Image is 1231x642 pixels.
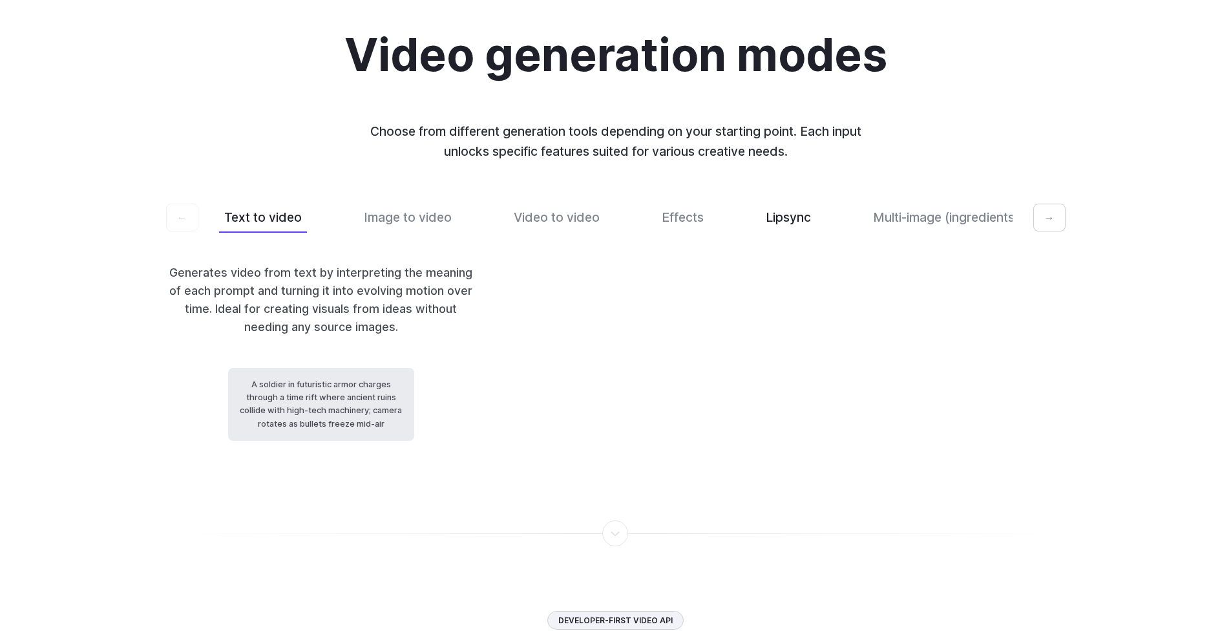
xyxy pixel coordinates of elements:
button: Lipsync [761,202,816,233]
h2: Video generation modes [344,30,887,80]
button: Text to video [219,202,307,233]
button: → [1033,204,1066,232]
p: Choose from different generation tools depending on your starting point. Each input unlocks speci... [347,122,885,161]
button: Effects [657,202,709,233]
button: Image to video [359,202,457,233]
button: ← [166,204,198,232]
button: Multi-image (ingredients) [868,202,1024,233]
code: A soldier in futuristic armor charges through a time rift where ancient ruins collide with high-t... [228,368,414,442]
p: Generates video from text by interpreting the meaning of each prompt and turning it into evolving... [166,264,476,337]
div: Developer-first video API [547,611,684,630]
button: Video to video [509,202,605,233]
